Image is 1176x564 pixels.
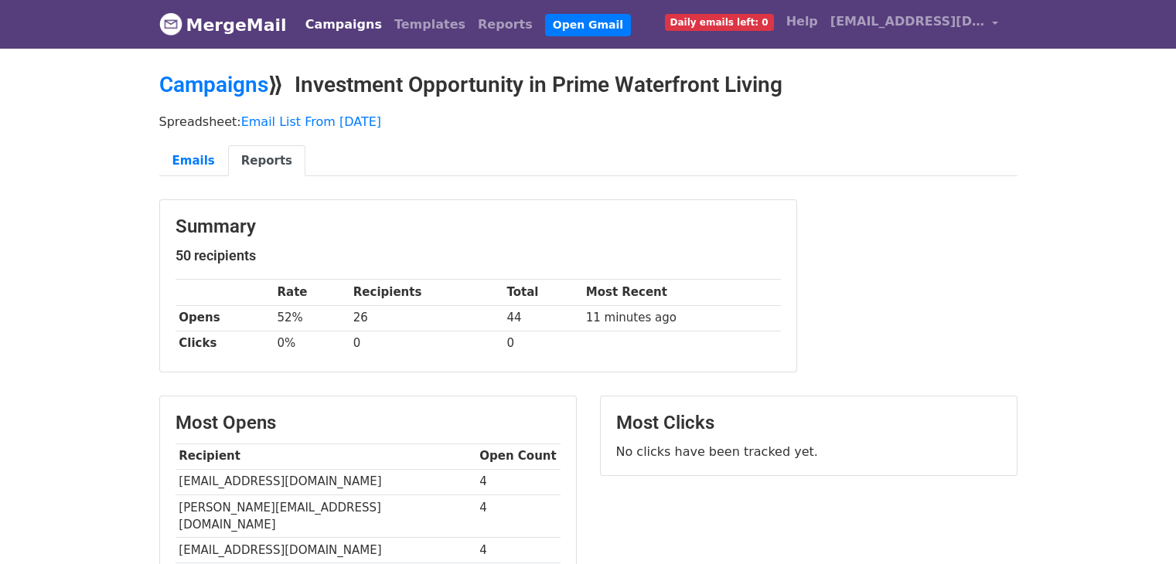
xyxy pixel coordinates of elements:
span: [EMAIL_ADDRESS][DOMAIN_NAME] [830,12,985,31]
th: Most Recent [582,280,781,305]
iframe: Chat Widget [1099,490,1176,564]
a: MergeMail [159,8,287,41]
img: MergeMail logo [159,12,182,36]
a: Daily emails left: 0 [659,6,780,37]
span: Daily emails left: 0 [665,14,774,31]
a: Help [780,6,824,37]
h5: 50 recipients [176,247,781,264]
p: Spreadsheet: [159,114,1017,130]
a: Email List From [DATE] [241,114,381,129]
td: 0% [274,331,349,356]
td: 11 minutes ago [582,305,781,331]
p: No clicks have been tracked yet. [616,443,1001,460]
h3: Summary [176,216,781,238]
a: Campaigns [299,9,388,40]
a: Reports [472,9,539,40]
td: 26 [349,305,503,331]
a: [EMAIL_ADDRESS][DOMAIN_NAME] [824,6,1005,42]
th: Clicks [176,331,274,356]
a: Templates [388,9,472,40]
a: Open Gmail [545,14,631,36]
th: Opens [176,305,274,331]
th: Total [503,280,582,305]
th: Recipient [176,443,476,469]
td: 0 [349,331,503,356]
th: Open Count [476,443,561,469]
th: Rate [274,280,349,305]
td: 0 [503,331,582,356]
h3: Most Clicks [616,412,1001,434]
a: Reports [228,145,305,177]
td: [EMAIL_ADDRESS][DOMAIN_NAME] [176,469,476,494]
td: 44 [503,305,582,331]
td: 52% [274,305,349,331]
th: Recipients [349,280,503,305]
h2: ⟫ Investment Opportunity in Prime Waterfront Living [159,72,1017,98]
td: [PERSON_NAME][EMAIL_ADDRESS][DOMAIN_NAME] [176,494,476,538]
td: 4 [476,538,561,563]
td: [EMAIL_ADDRESS][DOMAIN_NAME] [176,538,476,563]
a: Emails [159,145,228,177]
td: 4 [476,494,561,538]
td: 4 [476,469,561,494]
h3: Most Opens [176,412,561,434]
a: Campaigns [159,72,268,97]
